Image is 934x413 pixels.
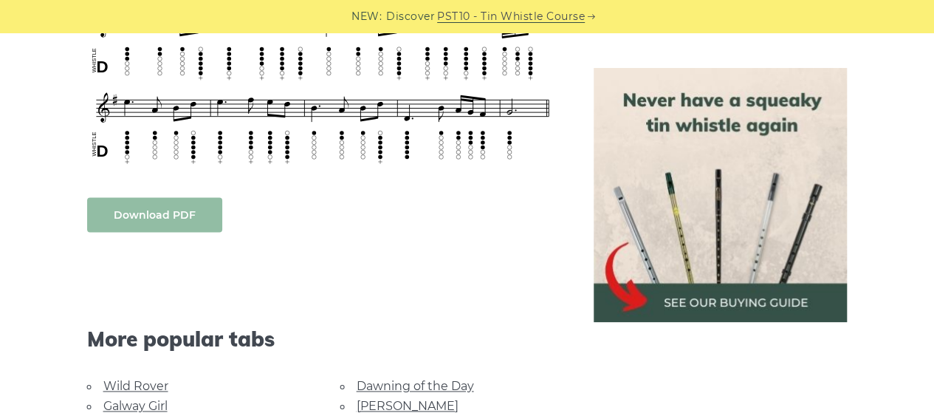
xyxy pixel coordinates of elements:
[103,399,168,413] a: Galway Girl
[103,379,168,393] a: Wild Rover
[437,8,585,25] a: PST10 - Tin Whistle Course
[87,327,558,352] span: More popular tabs
[594,68,848,322] img: tin whistle buying guide
[87,197,222,232] a: Download PDF
[357,379,474,393] a: Dawning of the Day
[357,399,459,413] a: [PERSON_NAME]
[351,8,382,25] span: NEW:
[386,8,435,25] span: Discover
